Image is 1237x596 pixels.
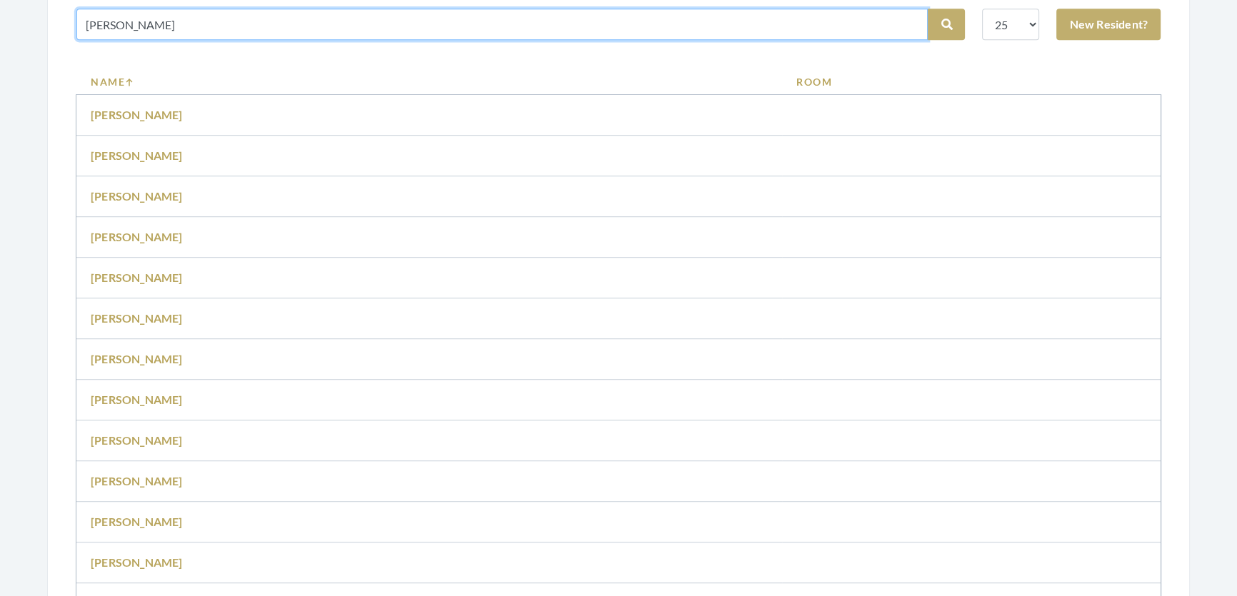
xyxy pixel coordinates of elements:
a: [PERSON_NAME] [91,515,183,528]
a: [PERSON_NAME] [91,474,183,488]
a: [PERSON_NAME] [91,108,183,121]
a: New Resident? [1056,9,1161,40]
a: [PERSON_NAME] [91,352,183,365]
a: [PERSON_NAME] [91,230,183,243]
a: [PERSON_NAME] [91,189,183,203]
a: [PERSON_NAME] [91,555,183,569]
a: [PERSON_NAME] [91,311,183,325]
a: Room [796,74,1146,89]
a: Name [91,74,768,89]
a: [PERSON_NAME] [91,433,183,447]
a: [PERSON_NAME] [91,271,183,284]
a: [PERSON_NAME] [91,148,183,162]
input: Search by name or room number [76,9,928,40]
a: [PERSON_NAME] [91,393,183,406]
